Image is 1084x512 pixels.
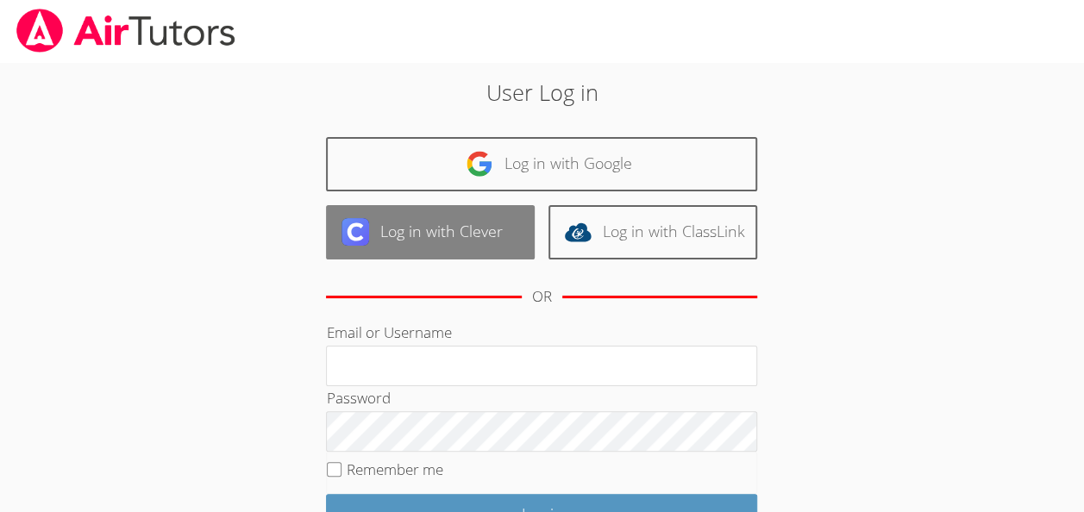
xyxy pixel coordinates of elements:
[466,150,493,178] img: google-logo-50288ca7cdecda66e5e0955fdab243c47b7ad437acaf1139b6f446037453330a.svg
[347,459,443,479] label: Remember me
[548,205,757,259] a: Log in with ClassLink
[326,388,390,408] label: Password
[326,322,451,342] label: Email or Username
[532,284,552,309] div: OR
[15,9,237,53] img: airtutors_banner-c4298cdbf04f3fff15de1276eac7730deb9818008684d7c2e4769d2f7ddbe033.png
[341,218,369,246] img: clever-logo-6eab21bc6e7a338710f1a6ff85c0baf02591cd810cc4098c63d3a4b26e2feb20.svg
[326,205,535,259] a: Log in with Clever
[249,76,835,109] h2: User Log in
[564,218,592,246] img: classlink-logo-d6bb404cc1216ec64c9a2012d9dc4662098be43eaf13dc465df04b49fa7ab582.svg
[326,137,757,191] a: Log in with Google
